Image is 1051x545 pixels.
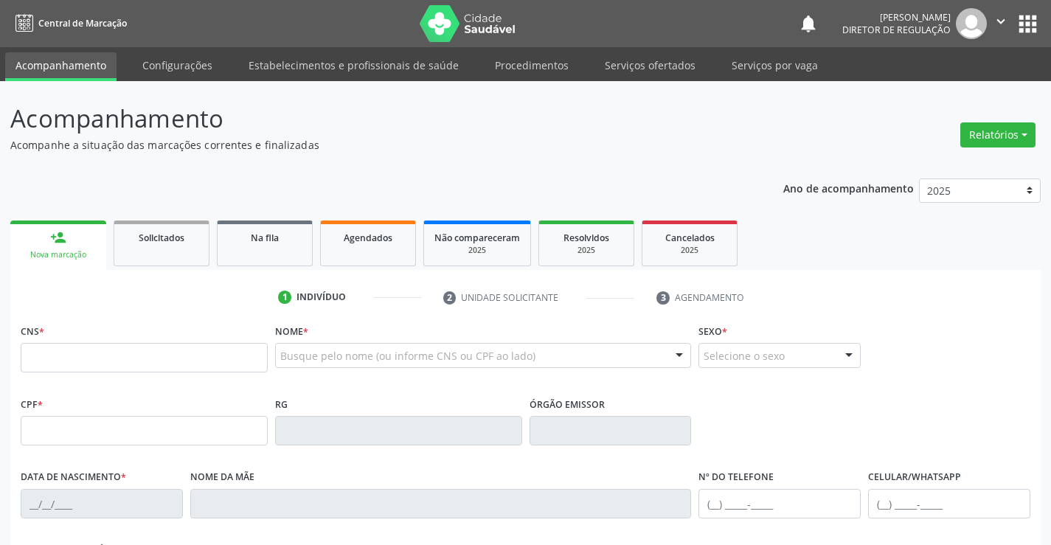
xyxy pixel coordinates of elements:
[704,348,785,364] span: Selecione o sexo
[842,24,951,36] span: Diretor de regulação
[698,466,774,489] label: Nº do Telefone
[563,232,609,244] span: Resolvidos
[21,489,183,518] input: __/__/____
[987,8,1015,39] button: 
[50,229,66,246] div: person_add
[21,249,96,260] div: Nova marcação
[238,52,469,78] a: Estabelecimentos e profissionais de saúde
[653,245,726,256] div: 2025
[698,489,861,518] input: (__) _____-_____
[21,393,43,416] label: CPF
[139,232,184,244] span: Solicitados
[868,489,1030,518] input: (__) _____-_____
[594,52,706,78] a: Serviços ofertados
[10,100,732,137] p: Acompanhamento
[798,13,819,34] button: notifications
[278,291,291,304] div: 1
[38,17,127,29] span: Central de Marcação
[434,232,520,244] span: Não compareceram
[344,232,392,244] span: Agendados
[868,466,961,489] label: Celular/WhatsApp
[275,320,308,343] label: Nome
[132,52,223,78] a: Configurações
[251,232,279,244] span: Na fila
[10,11,127,35] a: Central de Marcação
[190,466,254,489] label: Nome da mãe
[280,348,535,364] span: Busque pelo nome (ou informe CNS ou CPF ao lado)
[21,466,126,489] label: Data de nascimento
[993,13,1009,29] i: 
[698,320,727,343] label: Sexo
[1015,11,1041,37] button: apps
[956,8,987,39] img: img
[721,52,828,78] a: Serviços por vaga
[960,122,1036,147] button: Relatórios
[842,11,951,24] div: [PERSON_NAME]
[296,291,346,304] div: Indivíduo
[10,137,732,153] p: Acompanhe a situação das marcações correntes e finalizadas
[783,178,914,197] p: Ano de acompanhamento
[5,52,117,81] a: Acompanhamento
[275,393,288,416] label: RG
[549,245,623,256] div: 2025
[665,232,715,244] span: Cancelados
[485,52,579,78] a: Procedimentos
[530,393,605,416] label: Órgão emissor
[21,320,44,343] label: CNS
[434,245,520,256] div: 2025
